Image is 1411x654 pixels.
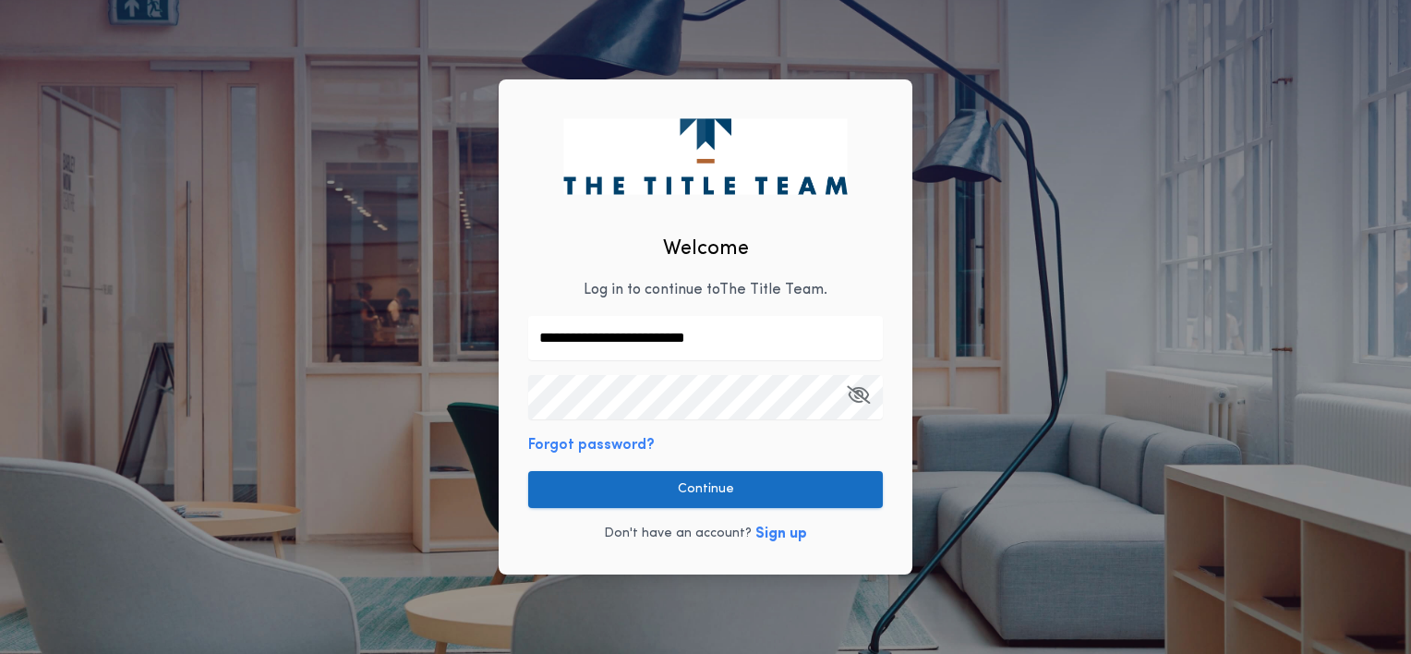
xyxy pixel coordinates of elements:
h2: Welcome [663,234,749,264]
p: Log in to continue to The Title Team . [584,279,827,301]
button: Sign up [755,523,807,545]
button: Continue [528,471,883,508]
img: logo [563,118,847,194]
button: Forgot password? [528,434,655,456]
p: Don't have an account? [604,525,752,543]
